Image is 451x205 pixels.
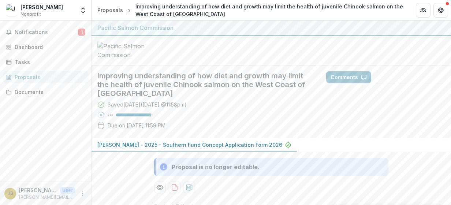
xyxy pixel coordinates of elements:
button: Answer Suggestions [374,71,445,83]
button: Preview 019d5666-a72c-460f-9bc7-c4ad8b65ea83-0.pdf [154,182,166,193]
a: Proposals [94,5,126,15]
div: [PERSON_NAME] [20,3,63,11]
p: [PERSON_NAME][EMAIL_ADDRESS][DOMAIN_NAME] [19,194,75,201]
button: Open entity switcher [78,3,88,18]
button: download-proposal [169,182,180,193]
div: Documents [15,88,82,96]
span: Notifications [15,29,78,36]
button: Notifications1 [3,26,88,38]
div: Improving understanding of how diet and growth may limit the health of juvenile Chinook salmon on... [135,3,404,18]
button: More [78,189,87,198]
p: [PERSON_NAME] - 2025 - Southern Fund Concept Application Form 2026 [97,141,282,149]
a: Documents [3,86,88,98]
div: Proposals [97,6,123,14]
p: User [60,187,75,194]
p: Due on [DATE] 11:59 PM [108,122,165,129]
a: Proposals [3,71,88,83]
div: Pacific Salmon Commission [97,23,445,32]
div: Tasks [15,58,82,66]
p: [PERSON_NAME] [19,186,57,194]
div: Jessy Bokvist [8,191,13,196]
img: Jessy Bokvist [6,4,18,16]
h2: Improving understanding of how diet and growth may limit the health of juvenile Chinook salmon on... [97,71,314,98]
div: Dashboard [15,43,82,51]
span: 1 [78,29,85,36]
p: 95 % [108,112,113,118]
a: Tasks [3,56,88,68]
div: Proposals [15,73,82,81]
nav: breadcrumb [94,1,407,19]
button: Comments [326,71,371,83]
span: Nonprofit [20,11,41,18]
img: Pacific Salmon Commission [97,42,171,59]
a: Dashboard [3,41,88,53]
div: Saved [DATE] ( [DATE] @ 11:58pm ) [108,101,187,108]
button: download-proposal [183,182,195,193]
button: Get Help [433,3,448,18]
button: Partners [416,3,430,18]
div: Proposal is no longer editable. [172,163,260,171]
